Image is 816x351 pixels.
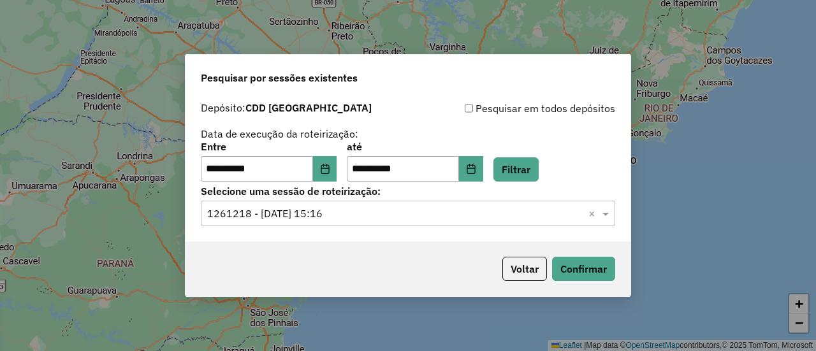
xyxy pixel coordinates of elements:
span: Clear all [588,206,599,221]
button: Filtrar [493,157,539,182]
button: Confirmar [552,257,615,281]
label: Depósito: [201,100,372,115]
strong: CDD [GEOGRAPHIC_DATA] [245,101,372,114]
label: Entre [201,139,337,154]
button: Voltar [502,257,547,281]
label: até [347,139,483,154]
label: Selecione uma sessão de roteirização: [201,183,615,199]
span: Pesquisar por sessões existentes [201,70,358,85]
div: Pesquisar em todos depósitos [408,101,615,116]
button: Choose Date [313,156,337,182]
label: Data de execução da roteirização: [201,126,358,141]
button: Choose Date [459,156,483,182]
